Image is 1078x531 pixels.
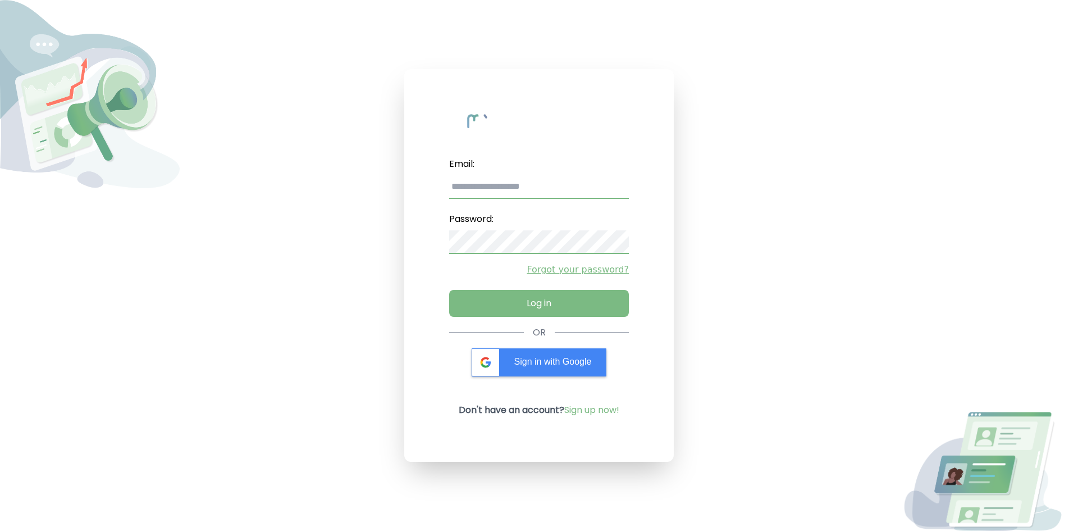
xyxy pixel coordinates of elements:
div: OR [533,326,546,339]
div: Sign in with Google [472,348,606,376]
img: My Influency [467,114,611,134]
a: Forgot your password? [449,263,629,276]
button: Log in [449,290,629,317]
img: Login Image2 [898,412,1078,531]
a: Sign up now! [564,403,619,416]
span: Sign in with Google [514,357,592,366]
p: Don't have an account? [459,403,619,417]
label: Email: [449,153,629,175]
label: Password: [449,208,629,230]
